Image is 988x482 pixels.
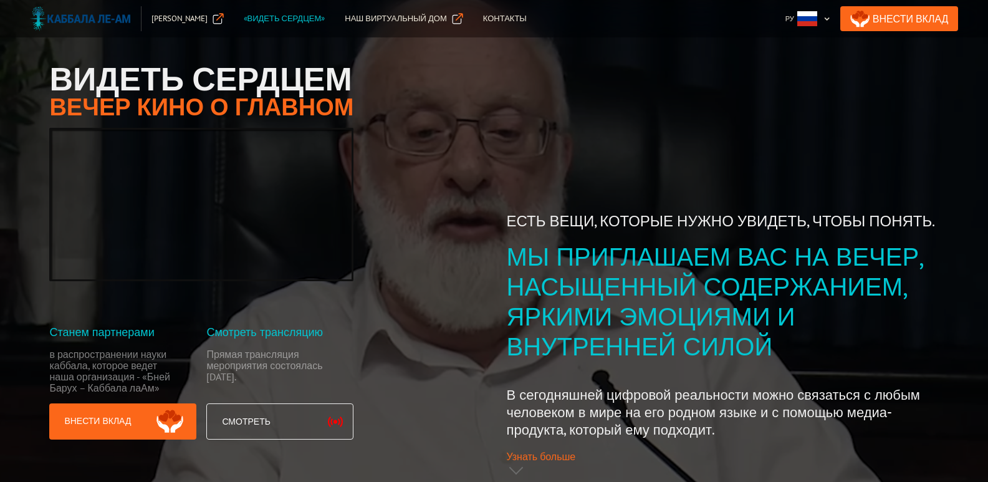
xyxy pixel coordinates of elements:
[780,6,835,31] div: Ру
[785,12,794,25] div: Ру
[151,12,208,25] div: [PERSON_NAME]
[840,6,959,31] a: Внести Вклад
[244,12,325,25] div: «Видеть сердцем»
[473,6,537,31] a: Контакты
[49,326,196,339] div: Станем партнерами
[51,130,352,279] iframe: YouTube video player
[234,6,335,31] a: «Видеть сердцем»
[49,403,196,440] a: Внести вклад
[507,450,576,463] div: Узнать больше
[206,403,353,440] a: Смотреть
[49,62,353,95] h1: Видеть сердцем
[335,6,472,31] a: Наш Виртуальный дом
[345,12,446,25] div: Наш Виртуальный дом
[507,211,939,231] div: Есть вещи, которые нужно увидеть, чтобы понять.
[49,95,353,118] h2: Вечер кино о главном
[49,349,178,393] div: в распространении науки каббала, которое ведет наша организация - «Бней Барух – Каббала лаАм»
[206,326,353,339] div: Смотреть трансляцию
[141,6,234,31] a: [PERSON_NAME]
[507,241,939,361] div: Мы приглашаем вас на вечер, насыщенный содержанием, яркими эмоциями и внутренней силой
[507,386,939,438] p: В сегодняшней цифровой реальности можно связаться с любым человеком в мире на его родном языке и ...
[206,349,335,393] div: Прямая трансляция мероприятия состоялась [DATE].
[483,12,527,25] div: Контакты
